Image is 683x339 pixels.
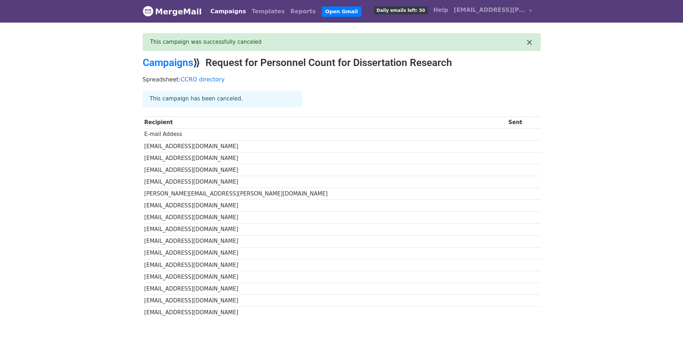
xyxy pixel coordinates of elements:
[143,76,541,83] p: Spreadsheet:
[143,307,507,319] td: [EMAIL_ADDRESS][DOMAIN_NAME]
[454,6,526,14] span: [EMAIL_ADDRESS][PERSON_NAME][DOMAIN_NAME]
[431,3,451,17] a: Help
[374,6,427,14] span: Daily emails left: 50
[143,57,541,69] h2: ⟫ Request for Personnel Count for Dissertation Research
[143,90,302,107] div: This campaign has been canceled.
[143,247,507,259] td: [EMAIL_ADDRESS][DOMAIN_NAME]
[143,152,507,164] td: [EMAIL_ADDRESS][DOMAIN_NAME]
[288,4,319,19] a: Reports
[371,3,430,17] a: Daily emails left: 50
[143,188,507,200] td: [PERSON_NAME][EMAIL_ADDRESS][PERSON_NAME][DOMAIN_NAME]
[143,283,507,295] td: [EMAIL_ADDRESS][DOMAIN_NAME]
[143,212,507,223] td: [EMAIL_ADDRESS][DOMAIN_NAME]
[507,117,540,128] th: Sent
[143,4,202,19] a: MergeMail
[143,235,507,247] td: [EMAIL_ADDRESS][DOMAIN_NAME]
[143,295,507,307] td: [EMAIL_ADDRESS][DOMAIN_NAME]
[526,38,533,47] button: ×
[143,128,507,140] td: E-mail Addess
[143,57,193,69] a: Campaigns
[150,38,526,46] div: This campaign was successfully canceled
[143,6,153,17] img: MergeMail logo
[143,259,507,271] td: [EMAIL_ADDRESS][DOMAIN_NAME]
[143,140,507,152] td: [EMAIL_ADDRESS][DOMAIN_NAME]
[143,164,507,176] td: [EMAIL_ADDRESS][DOMAIN_NAME]
[451,3,535,20] a: [EMAIL_ADDRESS][PERSON_NAME][DOMAIN_NAME]
[143,200,507,212] td: [EMAIL_ADDRESS][DOMAIN_NAME]
[322,6,361,17] a: Open Gmail
[143,176,507,188] td: [EMAIL_ADDRESS][DOMAIN_NAME]
[249,4,288,19] a: Templates
[208,4,249,19] a: Campaigns
[181,76,225,83] a: CCRO directory
[143,271,507,283] td: [EMAIL_ADDRESS][DOMAIN_NAME]
[143,223,507,235] td: [EMAIL_ADDRESS][DOMAIN_NAME]
[143,117,507,128] th: Recipient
